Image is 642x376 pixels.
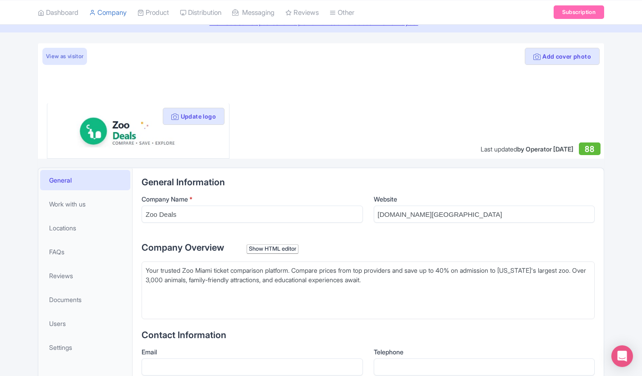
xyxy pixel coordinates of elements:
a: Users [40,313,130,334]
div: Your trusted Zoo Miami ticket comparison platform. Compare prices from top providers and save up ... [146,266,591,294]
a: Subscription [554,5,604,19]
span: Documents [49,295,82,304]
span: Email [142,348,157,356]
span: Company Overview [142,242,224,253]
button: Add cover photo [525,48,600,65]
span: Reviews [49,271,73,280]
span: General [49,175,72,185]
div: Open Intercom Messenger [611,345,633,367]
span: Company Name [142,195,188,203]
button: Update logo [163,108,225,125]
a: General [40,170,130,190]
h2: General Information [142,177,595,187]
span: 88 [585,144,594,154]
a: FAQs [40,242,130,262]
a: View as visitor [42,48,87,65]
a: Documents [40,289,130,310]
div: Last updated [481,144,573,154]
span: Work with us [49,199,86,209]
h2: Contact Information [142,330,595,340]
span: Settings [49,343,72,352]
a: Locations [40,218,130,238]
span: Telephone [374,348,404,356]
a: Work with us [40,194,130,214]
span: Locations [49,223,76,233]
span: by Operator [DATE] [517,145,573,153]
span: FAQs [49,247,64,257]
a: Reviews [40,266,130,286]
div: Show HTML editor [247,244,298,254]
img: ef34j6rnlsms7j7pjw9v.jpg [65,110,211,151]
span: Users [49,319,66,328]
a: Settings [40,337,130,358]
span: Website [374,195,397,203]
